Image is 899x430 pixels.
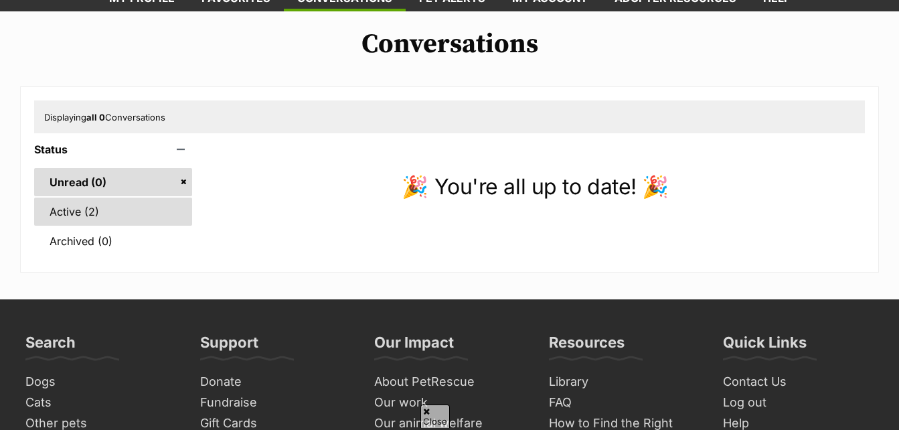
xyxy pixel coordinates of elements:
[34,227,192,255] a: Archived (0)
[718,392,879,413] a: Log out
[544,372,705,392] a: Library
[20,392,181,413] a: Cats
[34,198,192,226] a: Active (2)
[34,168,192,196] a: Unread (0)
[369,372,530,392] a: About PetRescue
[20,372,181,392] a: Dogs
[369,392,530,413] a: Our work
[25,333,76,360] h3: Search
[86,112,105,123] strong: all 0
[374,333,454,360] h3: Our Impact
[200,333,258,360] h3: Support
[44,112,165,123] span: Displaying Conversations
[718,372,879,392] a: Contact Us
[420,405,450,428] span: Close
[723,333,807,360] h3: Quick Links
[549,333,625,360] h3: Resources
[206,171,865,203] p: 🎉 You're all up to date! 🎉
[195,372,356,392] a: Donate
[544,392,705,413] a: FAQ
[34,143,192,155] header: Status
[195,392,356,413] a: Fundraise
